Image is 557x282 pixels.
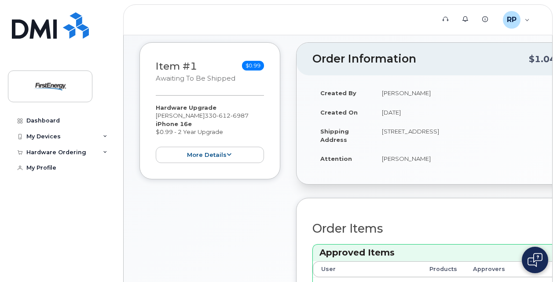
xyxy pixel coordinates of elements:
strong: iPhone 16e [156,120,192,127]
th: Approvers [465,261,546,277]
span: $0.99 [242,61,264,70]
h3: Approved Items [319,247,555,259]
img: Open chat [528,253,542,267]
h3: Item #1 [156,61,235,83]
th: Products [421,261,465,277]
div: $1.04 [529,51,556,67]
div: Romaniuk, Peter (Desktop Support) [497,11,536,29]
span: 6987 [231,112,249,119]
button: more details [156,147,264,163]
strong: Hardware Upgrade [156,104,216,111]
h2: Order Information [312,53,529,65]
strong: Attention [320,155,352,162]
small: awaiting to be shipped [156,74,235,82]
span: 612 [216,112,231,119]
strong: Created On [320,109,358,116]
span: 330 [205,112,249,119]
strong: Created By [320,89,356,96]
div: [PERSON_NAME] $0.99 - 2 Year Upgrade [156,104,264,163]
strong: Shipping Address [320,128,349,143]
span: RP [507,15,517,25]
th: User [313,261,421,277]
